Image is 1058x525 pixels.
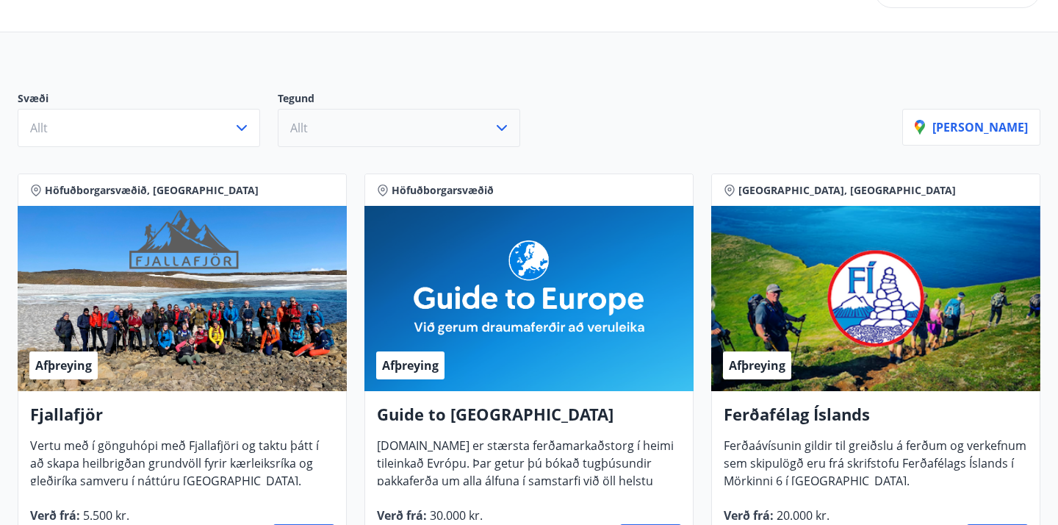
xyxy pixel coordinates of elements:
span: Ferðaávísunin gildir til greiðslu á ferðum og verkefnum sem skipulögð eru frá skrifstofu Ferðafél... [724,438,1026,501]
button: [PERSON_NAME] [902,109,1040,146]
p: Svæði [18,91,278,109]
span: Allt [30,120,48,136]
span: Afþreying [35,357,92,374]
span: 30.000 kr. [427,507,483,524]
span: Afþreying [382,357,439,374]
button: Allt [18,109,260,147]
span: [GEOGRAPHIC_DATA], [GEOGRAPHIC_DATA] [738,183,956,198]
span: 20.000 kr. [774,507,830,524]
span: Vertu með í gönguhópi með Fjallafjöri og taktu þátt í að skapa heilbrigðan grundvöll fyrir kærlei... [30,438,319,501]
span: Höfuðborgarsvæðið [392,183,494,198]
h4: Ferðafélag Íslands [724,403,1028,437]
h4: Guide to [GEOGRAPHIC_DATA] [377,403,681,437]
button: Allt [278,109,520,147]
p: Tegund [278,91,538,109]
p: [PERSON_NAME] [915,119,1028,135]
span: 5.500 kr. [80,507,129,524]
span: Höfuðborgarsvæðið, [GEOGRAPHIC_DATA] [45,183,259,198]
span: Allt [290,120,308,136]
span: Afþreying [729,357,785,374]
h4: Fjallafjör [30,403,334,437]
